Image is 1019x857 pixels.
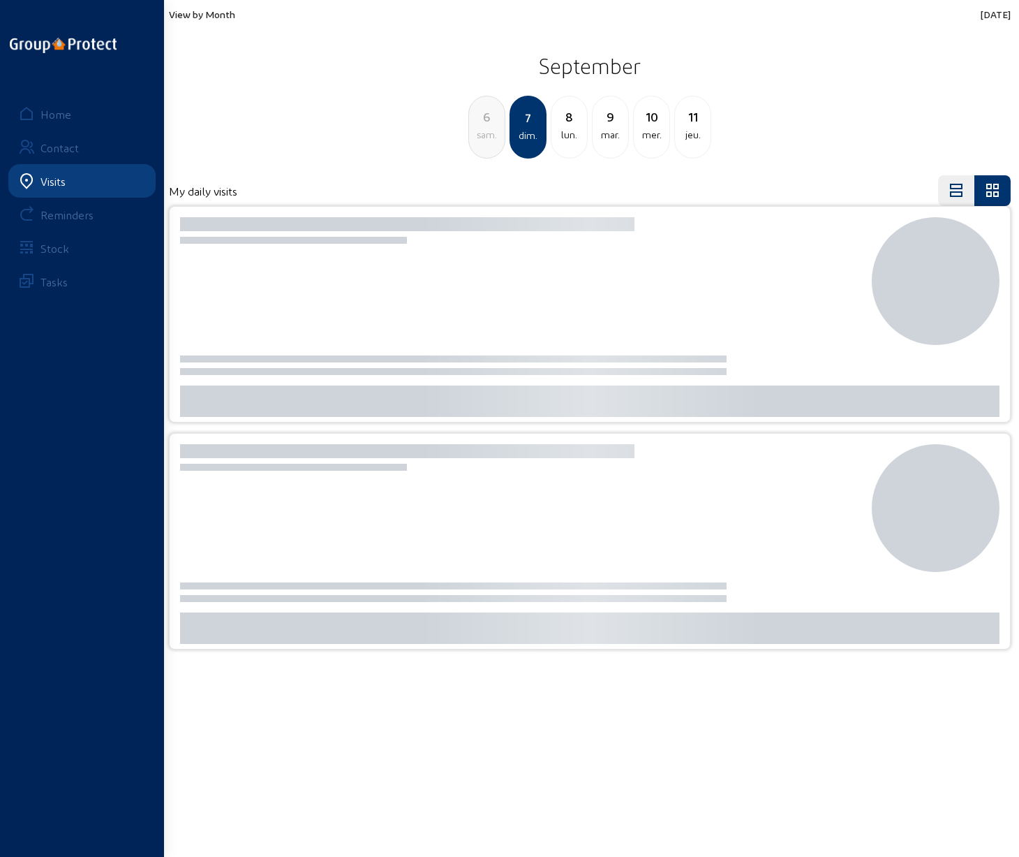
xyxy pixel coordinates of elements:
span: [DATE] [981,8,1011,20]
div: 8 [551,107,587,126]
div: Home [40,108,71,121]
div: 7 [511,108,545,127]
div: Reminders [40,208,94,221]
a: Contact [8,131,156,164]
div: jeu. [675,126,711,143]
div: 11 [675,107,711,126]
a: Home [8,97,156,131]
div: mer. [634,126,669,143]
div: lun. [551,126,587,143]
div: Tasks [40,275,68,288]
div: 10 [634,107,669,126]
a: Tasks [8,265,156,298]
div: 9 [593,107,628,126]
div: Visits [40,175,66,188]
a: Visits [8,164,156,198]
a: Stock [8,231,156,265]
h4: My daily visits [169,184,237,198]
div: dim. [511,127,545,144]
img: logo-oneline.png [10,38,117,53]
div: Stock [40,242,69,255]
div: mar. [593,126,628,143]
span: View by Month [169,8,235,20]
div: 6 [469,107,505,126]
div: sam. [469,126,505,143]
a: Reminders [8,198,156,231]
h2: September [169,48,1011,83]
div: Contact [40,141,79,154]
